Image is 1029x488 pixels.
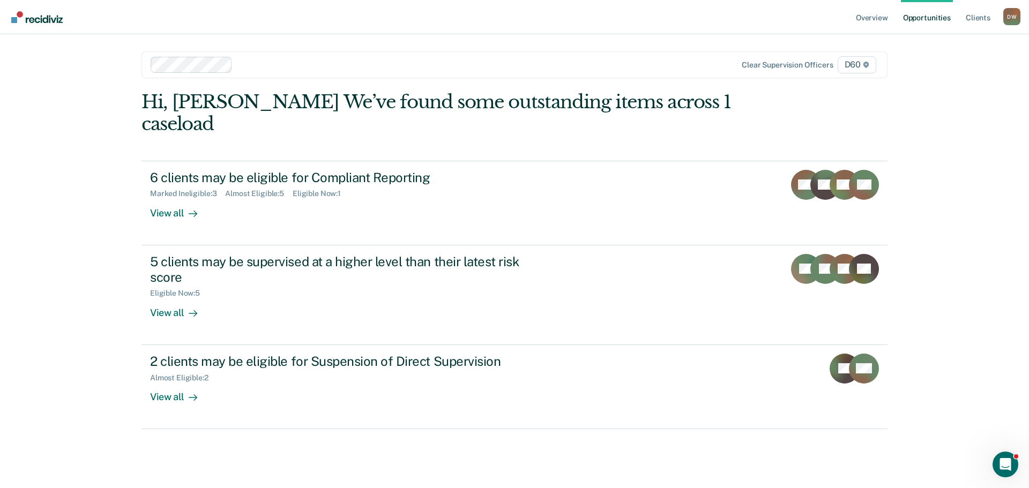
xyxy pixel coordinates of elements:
[1003,8,1020,25] div: D W
[742,61,833,70] div: Clear supervision officers
[150,373,217,382] div: Almost Eligible : 2
[11,11,63,23] img: Recidiviz
[141,161,888,245] a: 6 clients may be eligible for Compliant ReportingMarked Ineligible:3Almost Eligible:5Eligible Now...
[993,452,1018,477] iframe: Intercom live chat
[141,245,888,345] a: 5 clients may be supervised at a higher level than their latest risk scoreEligible Now:5View all
[150,170,526,185] div: 6 clients may be eligible for Compliant Reporting
[141,91,739,135] div: Hi, [PERSON_NAME] We’ve found some outstanding items across 1 caseload
[1003,8,1020,25] button: Profile dropdown button
[150,198,210,219] div: View all
[838,56,876,73] span: D60
[150,354,526,369] div: 2 clients may be eligible for Suspension of Direct Supervision
[150,382,210,403] div: View all
[150,289,208,298] div: Eligible Now : 5
[141,345,888,429] a: 2 clients may be eligible for Suspension of Direct SupervisionAlmost Eligible:2View all
[293,189,349,198] div: Eligible Now : 1
[150,254,526,285] div: 5 clients may be supervised at a higher level than their latest risk score
[150,189,225,198] div: Marked Ineligible : 3
[150,298,210,319] div: View all
[225,189,293,198] div: Almost Eligible : 5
